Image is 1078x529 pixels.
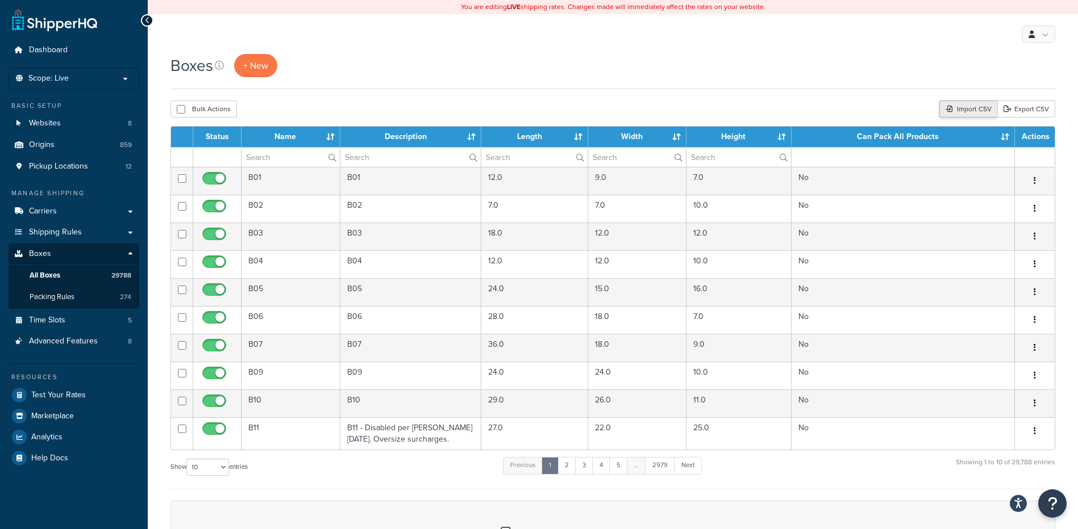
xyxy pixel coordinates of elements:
a: Previous [503,457,543,474]
a: Help Docs [9,448,139,468]
td: 12.0 [686,222,791,250]
th: Status [193,127,242,147]
h1: Boxes [170,54,213,77]
td: 15.0 [588,278,687,306]
td: B04 [242,250,340,278]
a: Shipping Rules [9,222,139,243]
td: B07 [340,334,482,362]
span: Marketplace [31,412,74,421]
span: Websites [29,119,61,128]
a: Pickup Locations 12 [9,156,139,177]
span: + New [243,59,268,72]
div: Resources [9,372,139,382]
span: Scope: Live [28,74,69,83]
input: Search [242,148,340,167]
input: Search [481,148,587,167]
td: 26.0 [588,389,687,417]
td: B02 [340,195,482,222]
td: 16.0 [686,278,791,306]
td: B02 [242,195,340,222]
a: Time Slots 5 [9,310,139,331]
td: No [792,389,1015,417]
td: B01 [340,167,482,195]
div: Showing 1 to 10 of 29,788 entries [956,456,1055,480]
th: Width : activate to sort column ascending [588,127,687,147]
td: B01 [242,167,340,195]
li: Carriers [9,201,139,222]
td: 24.0 [481,278,588,306]
td: 12.0 [588,222,687,250]
a: 3 [575,457,593,474]
button: Bulk Actions [170,100,237,117]
td: B11 [242,417,340,450]
td: B06 [340,306,482,334]
span: Time Slots [29,316,65,325]
div: Import CSV [939,100,997,117]
td: 25.0 [686,417,791,450]
td: B11 - Disabled per [PERSON_NAME] [DATE]. Oversize surcharges. [340,417,482,450]
li: Time Slots [9,310,139,331]
span: Origins [29,140,55,150]
td: B09 [242,362,340,389]
a: 2979 [645,457,675,474]
a: All Boxes 29788 [9,265,139,286]
td: No [792,362,1015,389]
td: 18.0 [481,222,588,250]
li: Websites [9,113,139,134]
a: 1 [542,457,559,474]
td: 7.0 [481,195,588,222]
li: Packing Rules [9,287,139,308]
td: B07 [242,334,340,362]
th: Height : activate to sort column ascending [686,127,791,147]
a: Origins 859 [9,135,139,156]
td: No [792,334,1015,362]
a: 4 [592,457,610,474]
a: 2 [557,457,576,474]
a: Advanced Features 8 [9,331,139,352]
a: Test Your Rates [9,385,139,405]
span: Pickup Locations [29,162,88,171]
td: 7.0 [686,167,791,195]
td: No [792,195,1015,222]
td: No [792,250,1015,278]
span: Test Your Rates [31,391,86,400]
td: B03 [242,222,340,250]
a: 5 [609,457,628,474]
li: Pickup Locations [9,156,139,177]
th: Description : activate to sort column ascending [340,127,482,147]
span: All Boxes [30,271,60,280]
td: 12.0 [588,250,687,278]
a: Websites 8 [9,113,139,134]
a: Marketplace [9,406,139,426]
td: No [792,222,1015,250]
td: 22.0 [588,417,687,450]
td: 28.0 [481,306,588,334]
span: Shipping Rules [29,228,82,237]
td: B03 [340,222,482,250]
span: Analytics [31,433,63,442]
select: Showentries [186,459,229,476]
a: Dashboard [9,40,139,61]
input: Search [340,148,481,167]
li: All Boxes [9,265,139,286]
a: Export CSV [997,100,1055,117]
li: Advanced Features [9,331,139,352]
td: No [792,167,1015,195]
span: 12 [126,162,132,171]
li: Origins [9,135,139,156]
td: No [792,278,1015,306]
td: 27.0 [481,417,588,450]
a: Packing Rules 274 [9,287,139,308]
span: 859 [120,140,132,150]
span: 5 [128,316,132,325]
td: 10.0 [686,362,791,389]
b: LIVE [507,2,521,12]
th: Name : activate to sort column ascending [242,127,340,147]
td: B05 [340,278,482,306]
td: 7.0 [588,195,687,222]
td: 10.0 [686,195,791,222]
span: Dashboard [29,45,68,55]
td: 7.0 [686,306,791,334]
a: Analytics [9,427,139,447]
